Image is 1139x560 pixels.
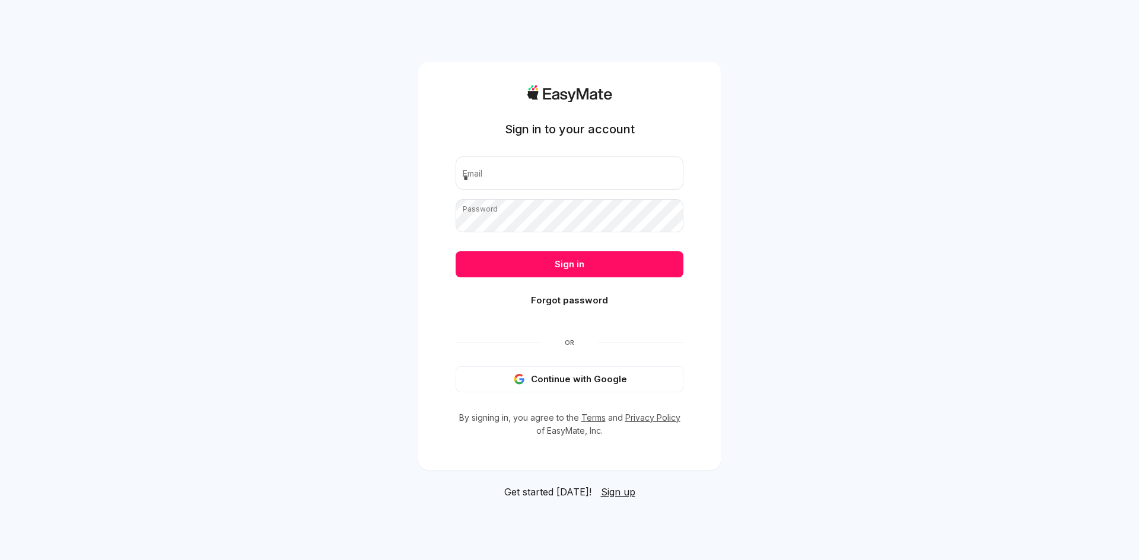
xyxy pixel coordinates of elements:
[456,287,683,313] button: Forgot password
[581,412,606,423] a: Terms
[625,412,680,423] a: Privacy Policy
[601,485,635,499] a: Sign up
[456,366,683,392] button: Continue with Google
[541,338,598,347] span: Or
[456,251,683,277] button: Sign in
[505,121,635,137] h1: Sign in to your account
[456,411,683,437] p: By signing in, you agree to the and of EasyMate, Inc.
[601,486,635,498] span: Sign up
[504,485,591,499] span: Get started [DATE]!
